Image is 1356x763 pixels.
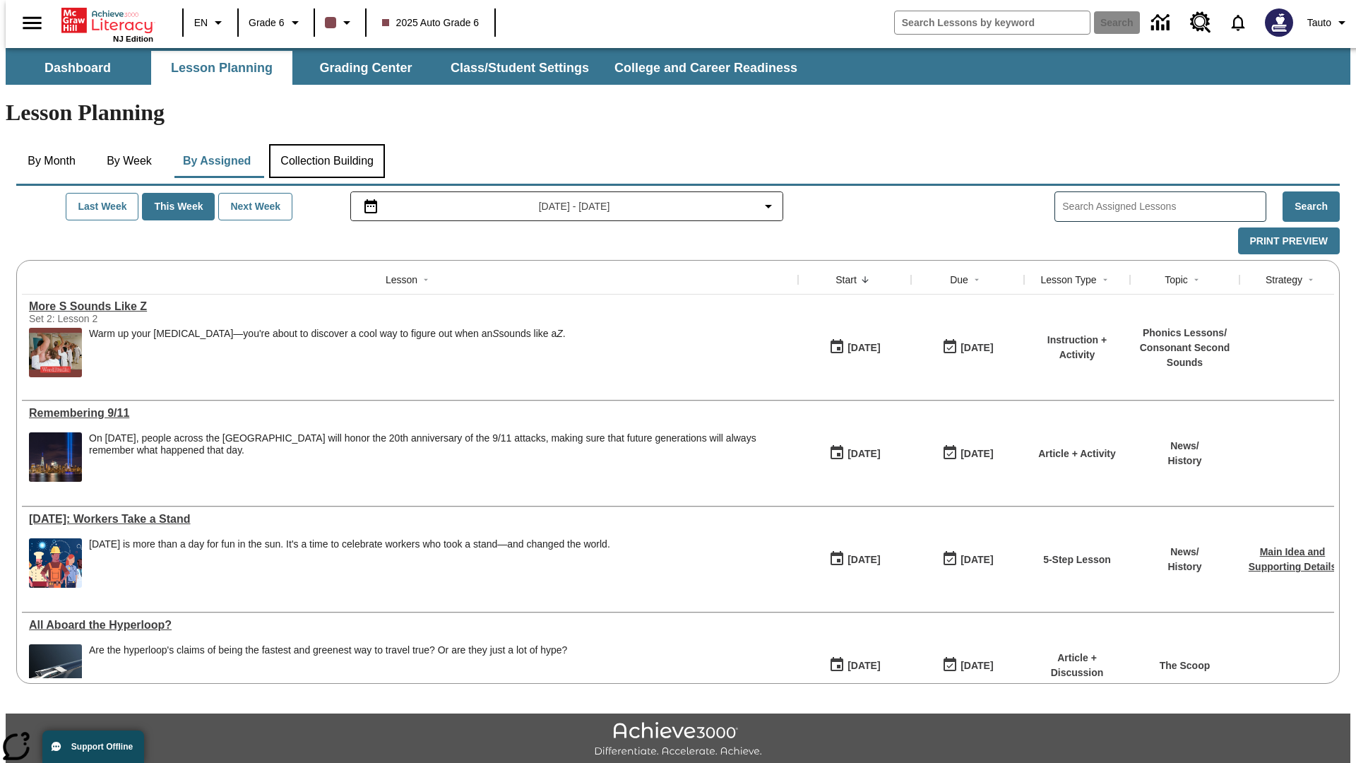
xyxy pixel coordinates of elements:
button: Next Week [218,193,292,220]
button: Sort [1188,271,1205,288]
div: Lesson [386,273,417,287]
button: 09/01/25: Last day the lesson can be accessed [937,334,998,361]
button: 09/01/25: Last day the lesson can be accessed [937,440,998,467]
div: [DATE] is more than a day for fun in the sun. It's a time to celebrate workers who took a stand—a... [89,538,610,550]
div: Labor Day is more than a day for fun in the sun. It's a time to celebrate workers who took a stan... [89,538,610,588]
div: [DATE] [961,551,993,569]
div: Topic [1165,273,1188,287]
button: Open side menu [11,2,53,44]
div: Start [835,273,857,287]
button: 07/21/25: First time the lesson was available [824,652,885,679]
button: Class color is dark brown. Change class color [319,10,361,35]
p: Phonics Lessons / [1137,326,1232,341]
div: All Aboard the Hyperloop? [29,619,791,632]
p: History [1167,560,1201,574]
button: 09/01/25: First time the lesson was available [824,440,885,467]
input: search field [895,11,1090,34]
img: New York City Tribute in Light from Liberty State Park, New Jersey [29,432,82,482]
button: By Week [94,144,165,178]
p: Article + Discussion [1031,651,1123,680]
div: More S Sounds Like Z [29,300,791,313]
img: Achieve3000 Differentiate Accelerate Achieve [594,722,762,758]
button: Lesson Planning [151,51,292,85]
p: The Scoop [1160,658,1211,673]
div: Are the hyperloop's claims of being the fastest and greenest way to travel true? Or are they just... [89,644,567,656]
div: Due [950,273,968,287]
button: Sort [857,271,874,288]
button: This Week [142,193,215,220]
button: Grading Center [295,51,436,85]
a: Resource Center, Will open in new tab [1182,4,1220,42]
p: News / [1167,545,1201,560]
button: By Month [16,144,87,178]
button: Search [1283,191,1340,222]
a: Remembering 9/11, Lessons [29,407,791,420]
button: Profile/Settings [1302,10,1356,35]
p: 5-Step Lesson [1043,552,1111,567]
div: Are the hyperloop's claims of being the fastest and greenest way to travel true? Or are they just... [89,644,567,694]
div: Home [61,5,153,43]
button: Language: EN, Select a language [188,10,233,35]
img: A banner with a blue background shows an illustrated row of diverse men and women dressed in clot... [29,538,82,588]
button: Select a new avatar [1256,4,1302,41]
svg: Collapse Date Range Filter [760,198,777,215]
a: Labor Day: Workers Take a Stand, Lessons [29,513,791,526]
span: Tauto [1307,16,1331,30]
div: SubNavbar [6,51,810,85]
p: Warm up your [MEDICAL_DATA]—you're about to discover a cool way to figure out when an sounds like... [89,328,566,340]
p: Article + Activity [1038,446,1116,461]
button: Sort [1302,271,1319,288]
p: Instruction + Activity [1031,333,1123,362]
div: On September 11, 2021, people across the United States will honor the 20th anniversary of the 9/1... [89,432,791,482]
button: Support Offline [42,731,144,763]
h1: Lesson Planning [6,100,1350,126]
button: Collection Building [269,144,385,178]
button: 09/07/25: Last day the lesson can be accessed [937,546,998,573]
button: Class/Student Settings [439,51,600,85]
button: Select the date range menu item [357,198,778,215]
button: College and Career Readiness [603,51,809,85]
a: More S Sounds Like Z, Lessons [29,300,791,313]
span: EN [194,16,208,30]
button: 09/01/25: First time the lesson was available [824,334,885,361]
div: [DATE] [847,445,880,463]
div: Lesson Type [1040,273,1096,287]
div: Labor Day: Workers Take a Stand [29,513,791,526]
img: women in a lab smell the armpits of five men [29,328,82,377]
div: SubNavbar [6,48,1350,85]
div: Remembering 9/11 [29,407,791,420]
div: [DATE] [847,551,880,569]
img: Avatar [1265,8,1293,37]
button: Sort [417,271,434,288]
div: [DATE] [847,339,880,357]
span: Warm up your vocal cords—you're about to discover a cool way to figure out when an S sounds like ... [89,328,566,377]
button: Print Preview [1238,227,1340,255]
div: Strategy [1266,273,1302,287]
p: History [1167,454,1201,468]
span: [DATE] - [DATE] [539,199,610,214]
span: NJ Edition [113,35,153,43]
div: [DATE] [847,657,880,675]
a: All Aboard the Hyperloop?, Lessons [29,619,791,632]
button: Sort [1097,271,1114,288]
em: Z [557,328,563,339]
a: Data Center [1143,4,1182,42]
button: 06/30/26: Last day the lesson can be accessed [937,652,998,679]
a: Main Idea and Supporting Details [1249,546,1336,572]
div: Set 2: Lesson 2 [29,313,241,324]
button: By Assigned [172,144,262,178]
p: Consonant Second Sounds [1137,341,1232,370]
button: Sort [968,271,985,288]
input: Search Assigned Lessons [1062,196,1266,217]
div: [DATE] [961,657,993,675]
button: Grade: Grade 6, Select a grade [243,10,309,35]
button: Last Week [66,193,138,220]
div: On [DATE], people across the [GEOGRAPHIC_DATA] will honor the 20th anniversary of the 9/11 attack... [89,432,791,456]
span: Support Offline [71,742,133,752]
span: Grade 6 [249,16,285,30]
div: [DATE] [961,445,993,463]
em: S [492,328,499,339]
